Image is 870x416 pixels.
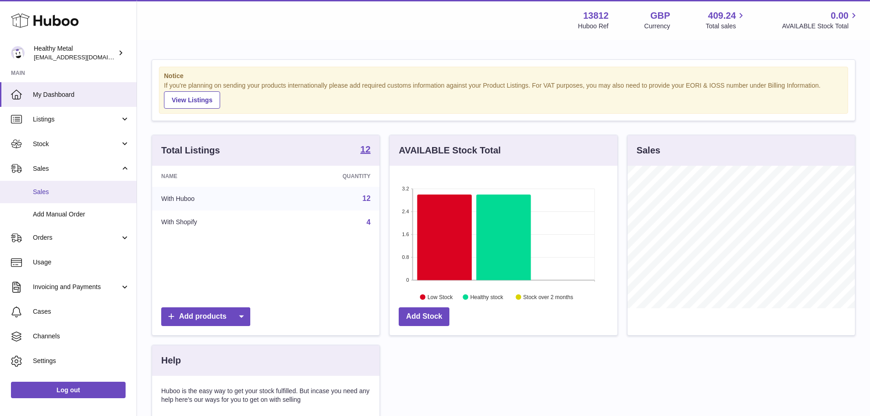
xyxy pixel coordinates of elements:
strong: 13812 [583,10,609,22]
span: 409.24 [708,10,736,22]
a: View Listings [164,91,220,109]
text: 0 [406,277,409,283]
span: My Dashboard [33,90,130,99]
span: Channels [33,332,130,341]
a: 12 [360,145,370,156]
text: 1.6 [402,232,409,237]
h3: Help [161,354,181,367]
div: Huboo Ref [578,22,609,31]
span: Usage [33,258,130,267]
td: With Huboo [152,187,275,211]
a: Log out [11,382,126,398]
td: With Shopify [152,211,275,234]
span: Orders [33,233,120,242]
span: Sales [33,188,130,196]
span: Sales [33,164,120,173]
strong: 12 [360,145,370,154]
div: Healthy Metal [34,44,116,62]
span: Total sales [706,22,746,31]
span: AVAILABLE Stock Total [782,22,859,31]
span: Cases [33,307,130,316]
span: 0.00 [831,10,849,22]
span: Invoicing and Payments [33,283,120,291]
text: Low Stock [427,294,453,300]
text: 3.2 [402,186,409,191]
span: Settings [33,357,130,365]
div: Currency [644,22,670,31]
span: [EMAIL_ADDRESS][DOMAIN_NAME] [34,53,134,61]
h3: Sales [637,144,660,157]
span: Add Manual Order [33,210,130,219]
a: 409.24 Total sales [706,10,746,31]
img: internalAdmin-13812@internal.huboo.com [11,46,25,60]
text: Stock over 2 months [523,294,573,300]
div: If you're planning on sending your products internationally please add required customs informati... [164,81,843,109]
h3: AVAILABLE Stock Total [399,144,501,157]
strong: Notice [164,72,843,80]
a: Add products [161,307,250,326]
th: Quantity [275,166,380,187]
span: Listings [33,115,120,124]
text: 0.8 [402,254,409,260]
text: 2.4 [402,209,409,214]
strong: GBP [650,10,670,22]
text: Healthy stock [470,294,504,300]
a: 4 [366,218,370,226]
a: 12 [363,195,371,202]
a: Add Stock [399,307,449,326]
span: Stock [33,140,120,148]
th: Name [152,166,275,187]
a: 0.00 AVAILABLE Stock Total [782,10,859,31]
p: Huboo is the easy way to get your stock fulfilled. But incase you need any help here's our ways f... [161,387,370,404]
h3: Total Listings [161,144,220,157]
